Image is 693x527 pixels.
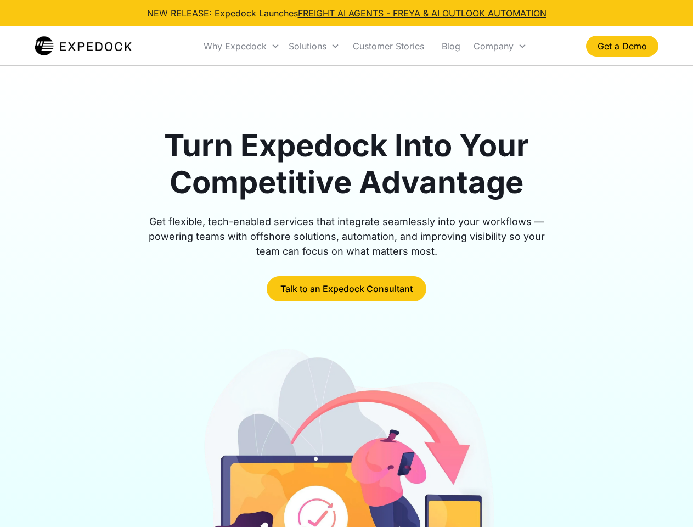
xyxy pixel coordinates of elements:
[469,27,531,65] div: Company
[267,276,426,301] a: Talk to an Expedock Consultant
[474,41,514,52] div: Company
[586,36,658,57] a: Get a Demo
[199,27,284,65] div: Why Expedock
[289,41,326,52] div: Solutions
[35,35,132,57] img: Expedock Logo
[284,27,344,65] div: Solutions
[344,27,433,65] a: Customer Stories
[433,27,469,65] a: Blog
[35,35,132,57] a: home
[136,214,557,259] div: Get flexible, tech-enabled services that integrate seamlessly into your workflows — powering team...
[147,7,546,20] div: NEW RELEASE: Expedock Launches
[136,127,557,201] h1: Turn Expedock Into Your Competitive Advantage
[204,41,267,52] div: Why Expedock
[298,8,546,19] a: FREIGHT AI AGENTS - FREYA & AI OUTLOOK AUTOMATION
[638,474,693,527] iframe: Chat Widget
